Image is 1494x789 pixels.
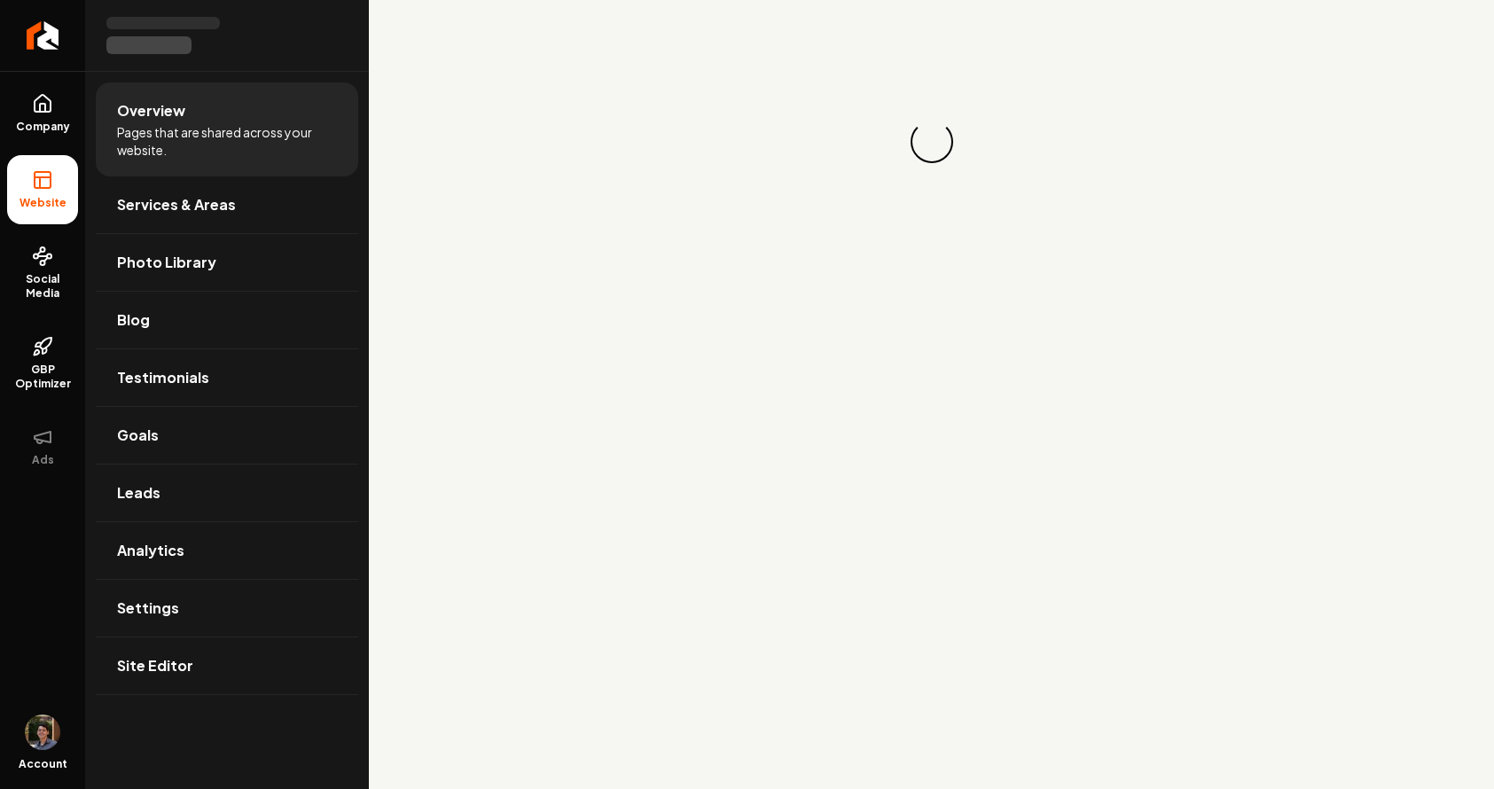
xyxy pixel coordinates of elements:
div: Loading [908,119,955,166]
span: Social Media [7,272,78,301]
span: Analytics [117,540,184,561]
span: Testimonials [117,367,209,388]
img: Mitchell Stahl [25,715,60,750]
span: Leads [117,482,160,504]
a: Photo Library [96,234,358,291]
span: Pages that are shared across your website. [117,123,337,159]
a: GBP Optimizer [7,322,78,405]
span: Company [9,120,77,134]
span: Overview [117,100,185,121]
a: Settings [96,580,358,637]
a: Leads [96,465,358,521]
a: Company [7,79,78,148]
a: Site Editor [96,637,358,694]
span: Photo Library [117,252,216,273]
a: Goals [96,407,358,464]
span: Account [19,757,67,771]
span: Website [12,196,74,210]
a: Social Media [7,231,78,315]
span: Goals [117,425,159,446]
span: GBP Optimizer [7,363,78,391]
span: Blog [117,309,150,331]
a: Analytics [96,522,358,579]
img: Rebolt Logo [27,21,59,50]
button: Open user button [25,715,60,750]
span: Site Editor [117,655,193,676]
a: Testimonials [96,349,358,406]
a: Blog [96,292,358,348]
span: Services & Areas [117,194,236,215]
a: Services & Areas [96,176,358,233]
button: Ads [7,412,78,481]
span: Settings [117,598,179,619]
span: Ads [25,453,61,467]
